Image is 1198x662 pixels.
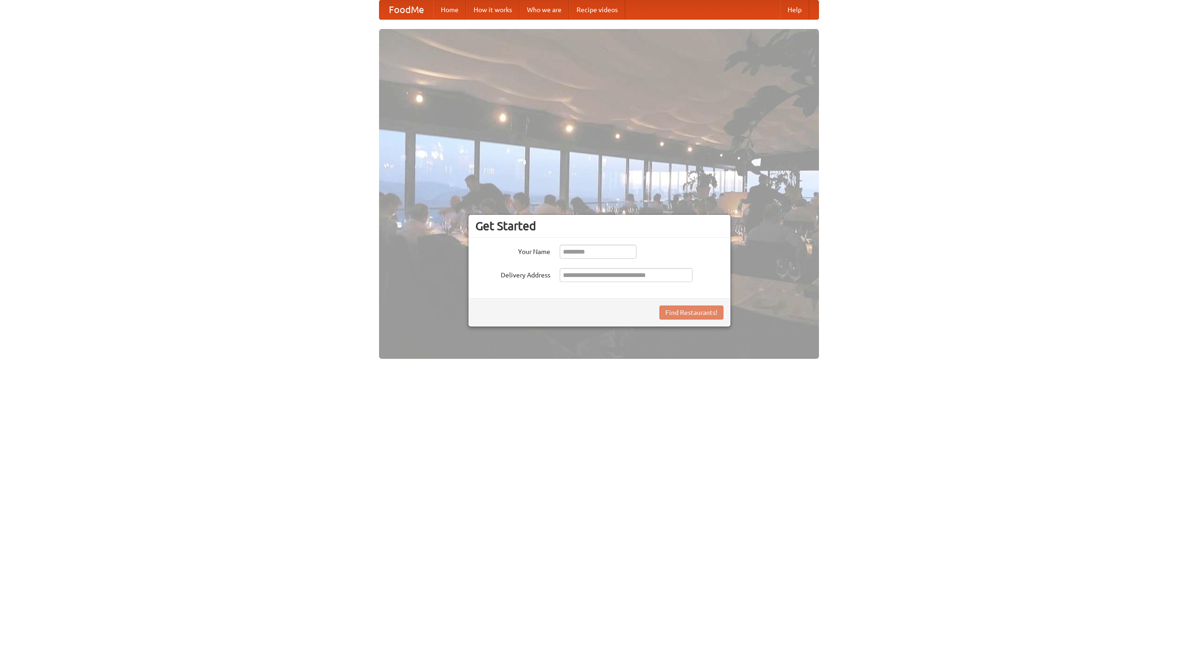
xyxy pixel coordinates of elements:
a: FoodMe [380,0,433,19]
a: Help [780,0,809,19]
a: How it works [466,0,519,19]
label: Your Name [475,245,550,256]
label: Delivery Address [475,268,550,280]
button: Find Restaurants! [659,306,723,320]
h3: Get Started [475,219,723,233]
a: Who we are [519,0,569,19]
a: Recipe videos [569,0,625,19]
a: Home [433,0,466,19]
